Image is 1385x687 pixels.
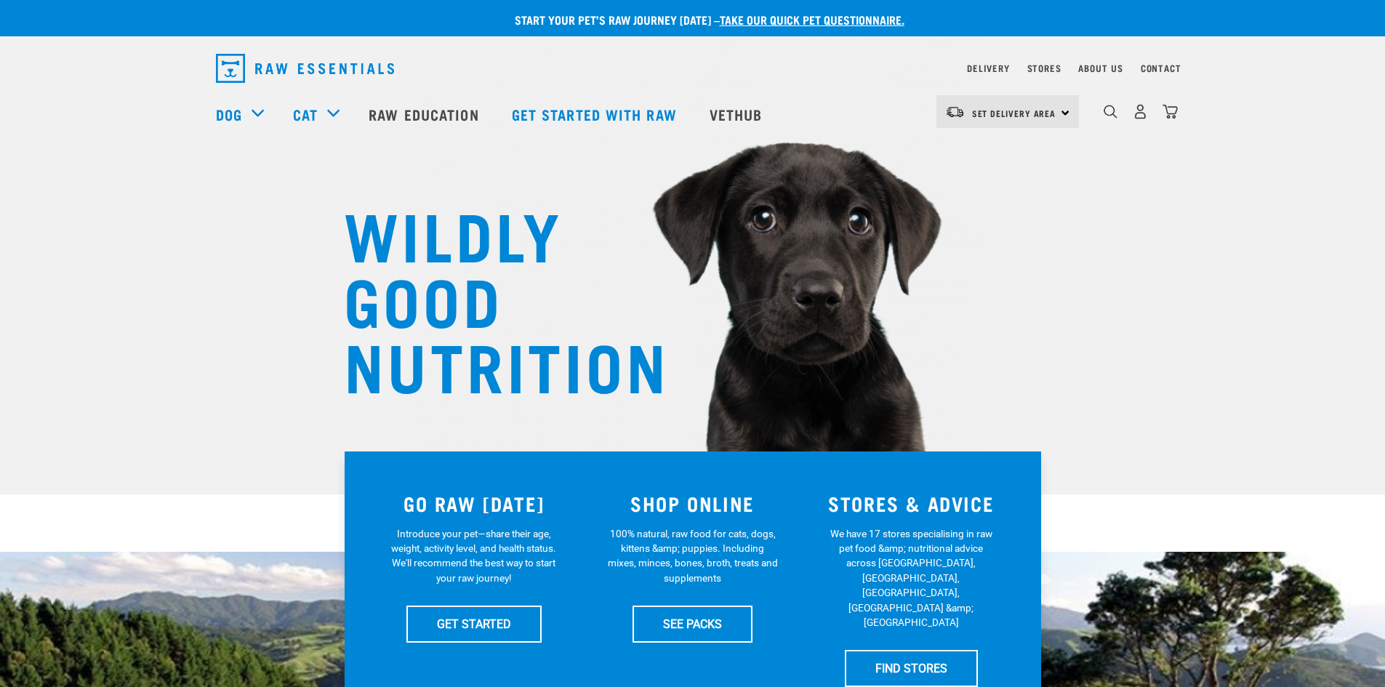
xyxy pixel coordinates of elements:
[607,526,778,586] p: 100% natural, raw food for cats, dogs, kittens &amp; puppies. Including mixes, minces, bones, bro...
[374,492,575,515] h3: GO RAW [DATE]
[1133,104,1148,119] img: user.png
[720,16,904,23] a: take our quick pet questionnaire.
[1027,65,1061,71] a: Stores
[972,111,1056,116] span: Set Delivery Area
[1104,105,1117,118] img: home-icon-1@2x.png
[216,103,242,125] a: Dog
[945,105,965,118] img: van-moving.png
[406,606,542,642] a: GET STARTED
[388,526,559,586] p: Introduce your pet—share their age, weight, activity level, and health status. We'll recommend th...
[293,103,318,125] a: Cat
[845,650,978,686] a: FIND STORES
[1163,104,1178,119] img: home-icon@2x.png
[811,492,1012,515] h3: STORES & ADVICE
[695,85,781,143] a: Vethub
[592,492,793,515] h3: SHOP ONLINE
[633,606,752,642] a: SEE PACKS
[354,85,497,143] a: Raw Education
[216,54,394,83] img: Raw Essentials Logo
[1141,65,1181,71] a: Contact
[967,65,1009,71] a: Delivery
[204,48,1181,89] nav: dropdown navigation
[1078,65,1123,71] a: About Us
[497,85,695,143] a: Get started with Raw
[344,200,635,396] h1: WILDLY GOOD NUTRITION
[826,526,997,630] p: We have 17 stores specialising in raw pet food &amp; nutritional advice across [GEOGRAPHIC_DATA],...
